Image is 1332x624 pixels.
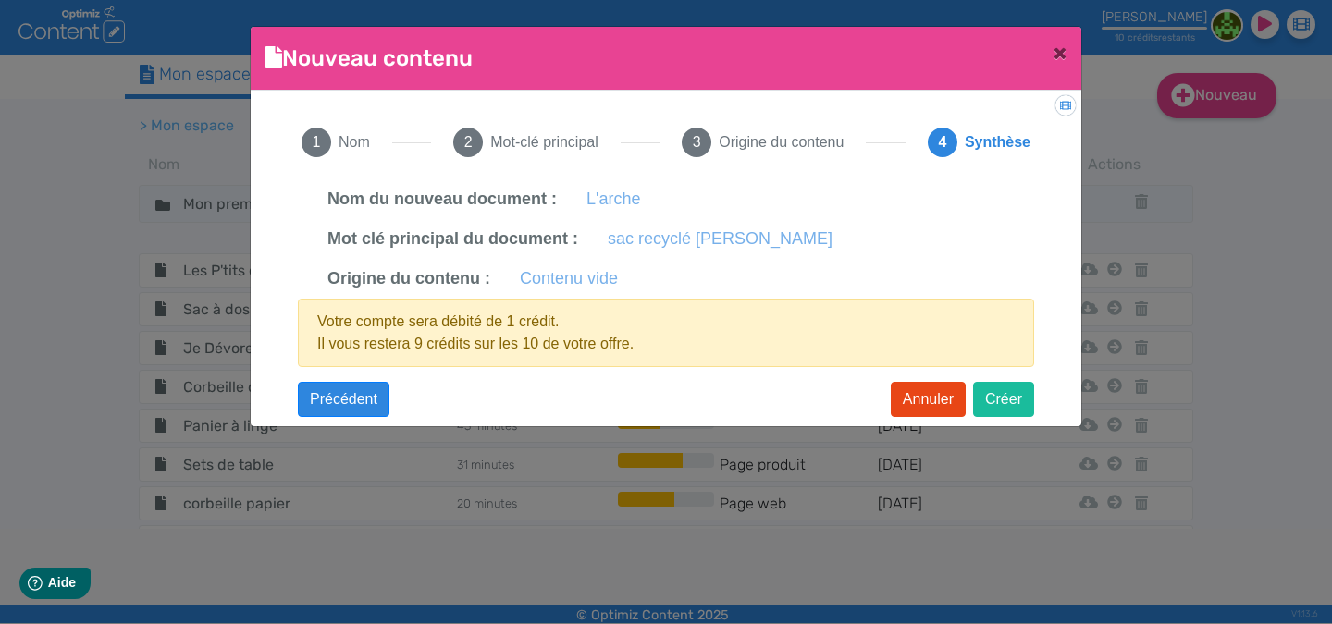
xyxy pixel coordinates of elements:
div: Votre compte sera débité de 1 crédit. . [298,299,1034,367]
button: 1Nom [279,105,392,179]
button: Close [1039,27,1081,79]
label: Origine du contenu : [327,266,490,291]
button: 2Mot-clé principal [431,105,620,179]
label: L'arche [586,187,640,212]
span: 3 [682,128,711,157]
label: sac recyclé [PERSON_NAME] [608,226,832,251]
span: Synthèse [965,131,1030,153]
span: 2 [453,128,483,157]
span: Nom [339,131,370,153]
button: Créer [973,382,1034,417]
span: Mot-clé principal [490,131,598,153]
button: 4Synthèse [906,105,1053,179]
span: Origine du contenu [719,131,844,153]
span: × [1054,40,1067,66]
span: Il vous restera 9 crédits sur les 10 de votre offre [317,336,630,351]
label: Mot clé principal du document : [327,226,578,251]
button: Précédent [298,382,389,417]
span: 1 [302,128,331,157]
label: Contenu vide [520,266,618,291]
label: Nom du nouveau document : [327,187,557,212]
button: Annuler [891,382,966,417]
span: 4 [928,128,957,157]
h4: Nouveau contenu [265,42,473,75]
button: 3Origine du contenu [660,105,866,179]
